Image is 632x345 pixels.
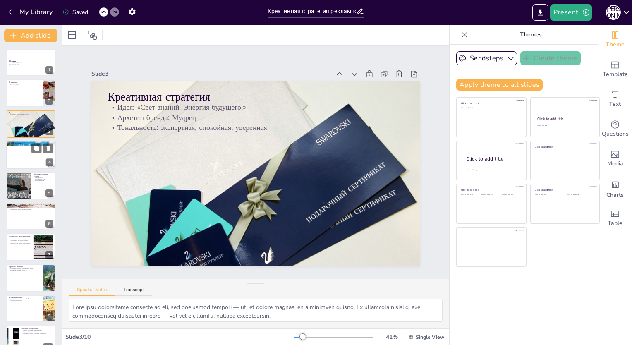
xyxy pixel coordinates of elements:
[9,238,31,240] p: Тизер (1–2 неделя): посты + лид-магнит
[21,329,53,331] p: Кампания основана на архетипе Мудрец
[550,4,591,21] button: Present
[45,312,53,320] div: 9
[45,97,53,105] div: 2
[607,159,623,168] span: Media
[122,73,413,144] p: Идея: «Свет знаний. Энергия будущего.»
[115,287,152,296] button: Transcript
[4,29,57,42] button: Add slide
[21,327,53,329] p: Выводы и рекомендации
[606,191,624,200] span: Charts
[34,177,53,178] p: Экономия до 70%
[602,129,629,139] span: Questions
[34,173,53,177] p: Ключевые посылы и слоганы
[34,180,53,181] p: Забота о планете 🌍
[537,116,592,121] div: Click to add title
[65,29,79,42] div: Layout
[7,295,55,322] div: 9
[34,178,53,180] p: Окупаемость от 5 лет
[502,194,520,196] div: Click to add text
[535,194,561,196] div: Click to add text
[65,333,294,341] div: Slide 3 / 10
[69,287,115,296] button: Speaker Notes
[535,188,594,192] div: Click to add title
[69,299,443,322] textarea: Lore ipsu dolorsitame consecte ad eli, sed doeiusmod tempori — utl et dolore magnaa, en a minimve...
[598,114,632,144] div: Get real-time input from your audience
[606,5,621,20] div: О [PERSON_NAME]
[9,206,53,207] p: VK: посты, инфографика, реклама
[9,142,53,144] p: Целевая аудитория
[268,5,356,17] input: Insert title
[567,194,593,196] div: Click to add text
[598,84,632,114] div: Add text boxes
[9,207,53,209] p: Telegram: советы, рассылка, обзоры
[113,38,348,96] div: Slide 3
[9,147,53,149] p: Интерес к экологически чистым решениям
[461,107,520,109] div: Click to add text
[9,204,53,206] p: Медиаплан- каналы активности
[45,282,53,289] div: 8
[7,79,55,107] div: 2
[598,144,632,174] div: Add images, graphics, shapes or video
[416,334,444,340] span: Single View
[9,117,53,118] p: Тональность: экспертная, спокойная, уверенная
[609,100,621,109] span: Text
[9,81,41,83] p: О компании
[9,64,53,65] p: Generated with [URL]
[46,159,53,166] div: 4
[598,204,632,233] div: Add a table
[123,60,415,137] p: Креативная стратегия
[456,79,543,91] button: Apply theme to all slides
[520,51,581,65] button: Create theme
[382,333,402,341] div: 41 %
[7,110,55,138] div: 3
[87,30,97,40] span: Position
[45,128,53,135] div: 3
[6,5,56,19] button: My Library
[481,194,500,196] div: Click to add text
[7,172,55,199] div: 5
[9,144,53,146] p: Владельцы частных домов 30–55 лет
[9,62,53,64] p: Логотип EcoTech Solutions
[6,141,56,169] div: 4
[598,174,632,204] div: Add charts and graphs
[7,49,55,76] div: 1
[471,25,590,45] p: Themes
[598,55,632,84] div: Add ready made slides
[9,112,53,114] p: Креативная стратегия
[43,144,53,153] button: Delete Slide
[9,299,41,301] p: Длительность: 30 секунд
[9,146,53,147] p: Малые и средние предприниматели
[31,144,41,153] button: Duplicate Slide
[467,156,519,163] div: Click to add title
[532,4,548,21] button: Export to PowerPoint
[9,235,31,238] p: Медиаплан - этапы кампании
[603,70,628,79] span: Template
[535,145,594,148] div: Click to add title
[606,4,621,21] button: О [PERSON_NAME]
[606,40,625,49] span: Theme
[7,203,55,230] div: 6
[21,332,53,334] p: Ожидаемый результат: рост заявок, узнаваемость
[9,296,41,299] p: Рекламный ролик
[45,220,53,228] div: 6
[62,8,88,16] div: Saved
[119,83,410,154] p: Архетип бренда: Мудрец
[7,264,55,292] div: 8
[9,84,41,86] p: EcoTech Solutions — эксперт в солнечной энергетике
[45,189,53,197] div: 5
[9,298,41,299] p: Название: «Энергия будущего — [DATE]»
[467,169,519,171] div: Click to add body
[9,265,41,268] p: Прогнозы кампании
[9,240,31,243] p: Активная фаза (3–6 недели): ролик + реклама + кейсы
[45,251,53,259] div: 7
[461,194,480,196] div: Click to add text
[9,209,53,211] p: YouTube/Дзен: ролики, экспертный контент
[537,125,592,127] div: Click to add text
[9,60,16,62] strong: Обложка
[9,268,41,269] p: Позитивный сценарий: рост аудитории 30–40%
[9,243,31,246] p: Удержание (7–12 недели): вебинар, акции, ретаргет
[456,51,517,65] button: Sendsteps
[9,115,53,117] p: Архетип бренда: Мудрец
[461,188,520,192] div: Click to add title
[9,113,53,115] p: Идея: «Свет знаний. Энергия будущего.»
